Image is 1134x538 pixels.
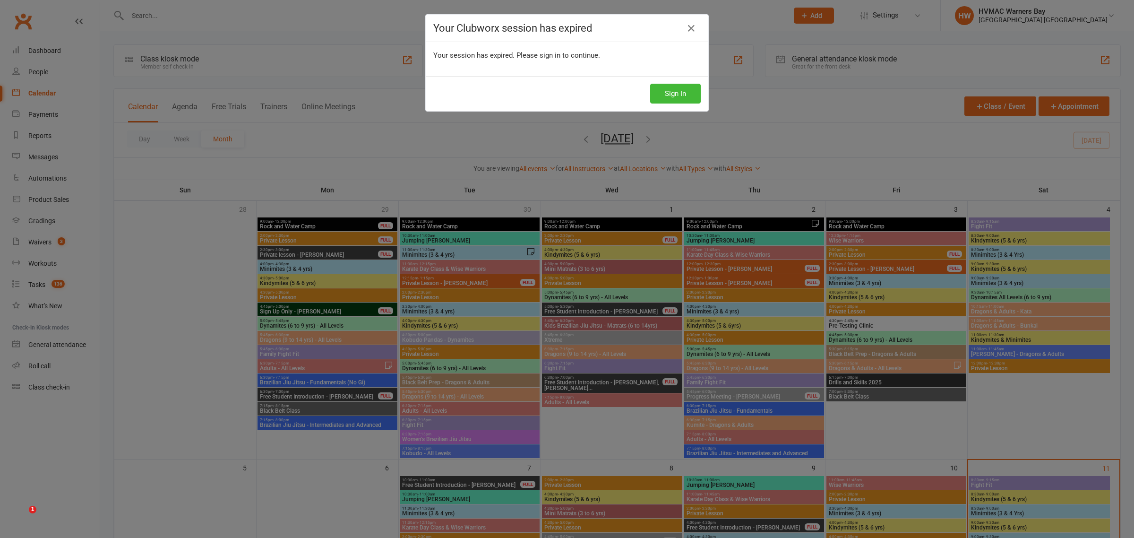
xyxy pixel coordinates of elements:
[433,51,600,60] span: Your session has expired. Please sign in to continue.
[650,84,701,104] button: Sign In
[684,21,699,36] a: Close
[433,22,701,34] h4: Your Clubworx session has expired
[29,506,36,513] span: 1
[9,506,32,529] iframe: Intercom live chat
